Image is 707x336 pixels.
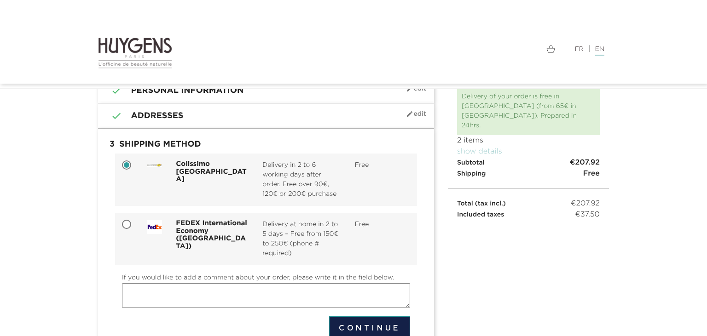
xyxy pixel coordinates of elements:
[570,157,600,168] span: €207.92
[457,148,502,155] a: show details
[105,110,117,121] i: 
[105,136,427,154] h1: Shipping Method
[98,37,172,69] img: Huygens logo
[457,171,486,177] span: Shipping
[147,220,162,234] img: FEDEX International Economy (Europe)
[105,85,117,96] i: 
[176,160,249,183] span: Colissimo [GEOGRAPHIC_DATA]
[105,136,119,154] span: 3
[176,220,249,250] span: FEDEX International Economy ([GEOGRAPHIC_DATA])
[262,220,341,258] span: Delivery at home in 2 to 5 days – Free from 150€ to 250€ (phone # required)
[262,160,341,199] span: Delivery in 2 to 6 working days after order. Free over 90€, 120€ or 200€ purchase
[360,44,609,55] div: |
[575,209,600,220] span: €37.50
[457,200,506,207] span: Total (tax incl.)
[147,164,162,167] img: Colissimo Europe
[406,110,413,118] i: mode_edit
[462,93,577,129] span: Delivery of your order is free in [GEOGRAPHIC_DATA] (from 65€ in [GEOGRAPHIC_DATA]). Prepared in ...
[355,221,369,228] span: Free
[457,220,600,235] iframe: PayPal Message 1
[457,159,485,166] span: Subtotal
[583,168,600,179] span: Free
[122,273,394,283] label: If you would like to add a comment about your order, please write it in the field below.
[406,110,426,118] span: Edit
[457,211,504,218] span: Included taxes
[105,85,427,96] h1: Personal Information
[457,135,600,146] p: 2 items
[355,162,369,168] span: Free
[571,198,600,209] span: €207.92
[105,110,427,121] h1: Addresses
